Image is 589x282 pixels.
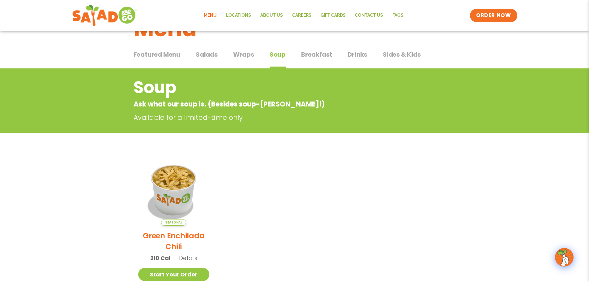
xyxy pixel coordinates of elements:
[316,8,350,23] a: GIFT CARDS
[134,48,456,69] div: Tabbed content
[199,8,408,23] nav: Menu
[476,12,511,19] span: ORDER NOW
[348,50,367,59] span: Drinks
[138,268,210,281] a: Start Your Order
[134,112,409,123] p: Available for a limited-time only
[138,230,210,252] h2: Green Enchilada Chili
[556,249,573,266] img: wpChatIcon
[470,9,517,22] a: ORDER NOW
[256,8,288,23] a: About Us
[383,50,421,59] span: Sides & Kids
[199,8,221,23] a: Menu
[134,75,406,100] h2: Soup
[288,8,316,23] a: Careers
[270,50,286,59] span: Soup
[233,50,254,59] span: Wraps
[196,50,218,59] span: Salads
[221,8,256,23] a: Locations
[301,50,332,59] span: Breakfast
[72,3,137,28] img: new-SAG-logo-768×292
[179,254,197,262] span: Details
[138,154,210,226] img: Product photo for Green Enchilada Chili
[350,8,388,23] a: Contact Us
[134,99,406,109] p: Ask what our soup is. (Besides soup-[PERSON_NAME]!)
[134,50,180,59] span: Featured Menu
[150,254,170,262] span: 210 Cal
[161,219,186,226] span: Seasonal
[388,8,408,23] a: FAQs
